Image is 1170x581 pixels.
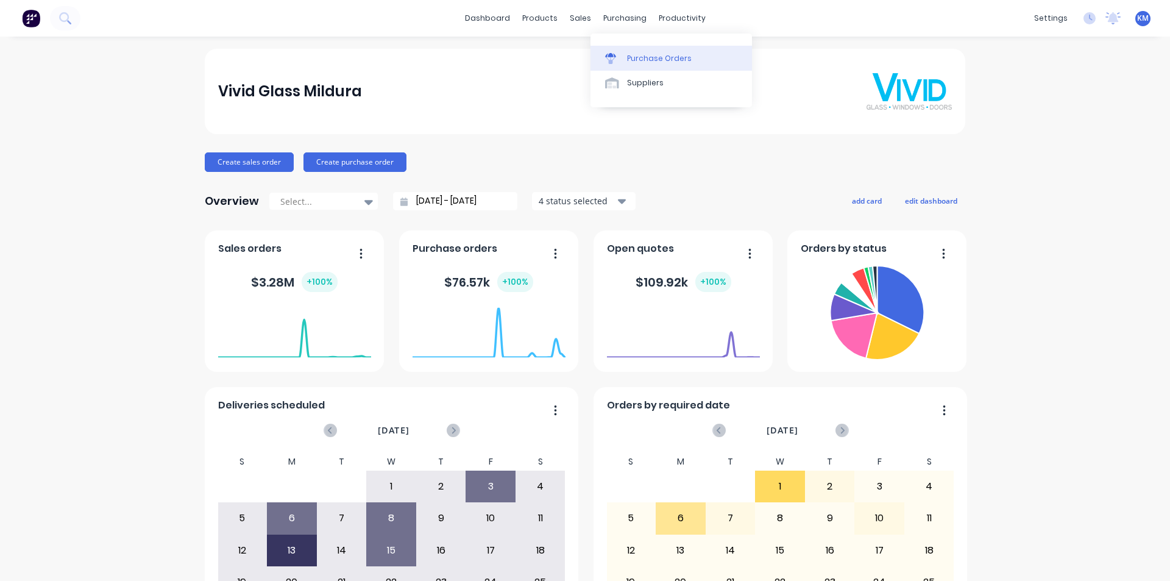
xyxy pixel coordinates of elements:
[855,503,904,533] div: 10
[656,453,706,471] div: M
[756,503,804,533] div: 8
[897,193,965,209] button: edit dashboard
[218,241,282,256] span: Sales orders
[516,9,564,27] div: products
[755,453,805,471] div: W
[218,79,362,104] div: Vivid Glass Mildura
[218,453,268,471] div: S
[366,453,416,471] div: W
[706,453,756,471] div: T
[627,77,664,88] div: Suppliers
[516,453,565,471] div: S
[218,398,325,413] span: Deliveries scheduled
[706,535,755,566] div: 14
[606,453,656,471] div: S
[636,272,731,292] div: $ 109.92k
[627,53,692,64] div: Purchase Orders
[267,453,317,471] div: M
[466,503,515,533] div: 10
[317,503,366,533] div: 7
[801,241,887,256] span: Orders by status
[1028,9,1074,27] div: settings
[22,9,40,27] img: Factory
[756,471,804,502] div: 1
[806,535,854,566] div: 16
[205,152,294,172] button: Create sales order
[417,471,466,502] div: 2
[590,46,752,70] a: Purchase Orders
[516,503,565,533] div: 11
[653,9,712,27] div: productivity
[466,453,516,471] div: F
[905,535,954,566] div: 18
[205,189,259,213] div: Overview
[378,424,409,437] span: [DATE]
[251,272,338,292] div: $ 3.28M
[367,535,416,566] div: 15
[466,535,515,566] div: 17
[806,471,854,502] div: 2
[317,535,366,566] div: 14
[867,73,952,110] img: Vivid Glass Mildura
[767,424,798,437] span: [DATE]
[756,535,804,566] div: 15
[516,535,565,566] div: 18
[459,9,516,27] a: dashboard
[539,194,615,207] div: 4 status selected
[1137,13,1149,24] span: KM
[905,471,954,502] div: 4
[695,272,731,292] div: + 100 %
[905,503,954,533] div: 11
[656,503,705,533] div: 6
[268,535,316,566] div: 13
[607,503,656,533] div: 5
[844,193,890,209] button: add card
[303,152,406,172] button: Create purchase order
[516,471,565,502] div: 4
[706,503,755,533] div: 7
[367,503,416,533] div: 8
[904,453,954,471] div: S
[302,272,338,292] div: + 100 %
[417,535,466,566] div: 16
[607,241,674,256] span: Open quotes
[597,9,653,27] div: purchasing
[590,71,752,95] a: Suppliers
[367,471,416,502] div: 1
[607,535,656,566] div: 12
[444,272,533,292] div: $ 76.57k
[413,241,497,256] span: Purchase orders
[532,192,636,210] button: 4 status selected
[854,453,904,471] div: F
[497,272,533,292] div: + 100 %
[218,503,267,533] div: 5
[466,471,515,502] div: 3
[806,503,854,533] div: 9
[855,535,904,566] div: 17
[268,503,316,533] div: 6
[416,453,466,471] div: T
[218,535,267,566] div: 12
[317,453,367,471] div: T
[855,471,904,502] div: 3
[564,9,597,27] div: sales
[656,535,705,566] div: 13
[417,503,466,533] div: 9
[805,453,855,471] div: T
